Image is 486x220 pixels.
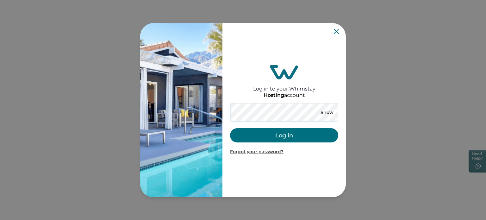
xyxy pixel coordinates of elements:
[270,65,298,79] img: login-logo
[230,128,338,142] button: Log in
[253,79,315,92] h2: Log in to your Whimstay
[315,108,338,117] button: Show
[334,29,339,34] button: Close
[140,23,222,197] img: auth-banner
[264,92,305,98] p: account
[230,149,338,155] p: Forgot your password?
[264,92,284,98] p: Hosting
